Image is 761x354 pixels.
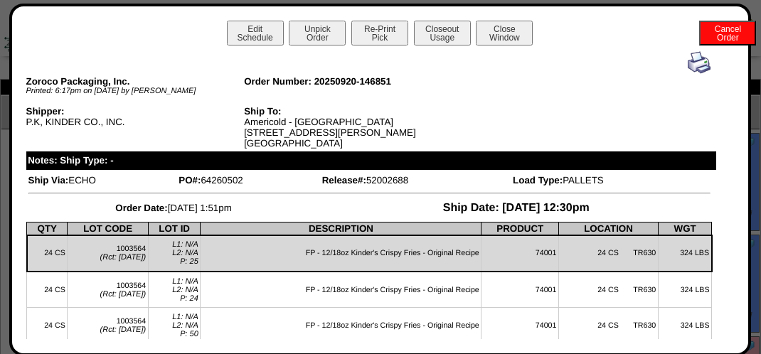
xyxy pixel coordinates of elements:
[26,106,245,138] div: P.K, KINDER CO., INC.
[699,21,756,45] button: CancelOrder
[481,308,559,343] td: 74001
[100,326,147,334] span: (Rct: [DATE])
[148,222,201,235] th: LOT ID
[68,308,148,343] td: 1003564
[227,21,284,45] button: EditSchedule
[28,175,69,186] span: Ship Via:
[513,175,563,186] span: Load Type:
[28,174,177,186] td: ECHO
[321,174,511,186] td: 52002688
[68,235,148,272] td: 1003564
[244,106,462,149] div: Americold - [GEOGRAPHIC_DATA] [STREET_ADDRESS][PERSON_NAME] [GEOGRAPHIC_DATA]
[172,240,198,266] span: L1: N/A L2: N/A P: 25
[474,32,534,43] a: CloseWindow
[414,21,471,45] button: CloseoutUsage
[481,222,559,235] th: PRODUCT
[27,308,68,343] td: 24 CS
[100,290,147,299] span: (Rct: [DATE])
[201,222,481,235] th: DESCRIPTION
[26,76,245,87] div: Zoroco Packaging, Inc.
[27,235,68,272] td: 24 CS
[559,308,659,343] td: 24 CS TR630
[27,272,68,308] td: 24 CS
[559,235,659,272] td: 24 CS TR630
[688,51,711,74] img: print.gif
[115,203,167,213] span: Order Date:
[100,253,147,262] span: (Rct: [DATE])
[201,272,481,308] td: FP - 12/18oz Kinder's Crispy Fries - Original Recipe
[481,235,559,272] td: 74001
[172,313,198,338] span: L1: N/A L2: N/A P: 50
[476,21,533,45] button: CloseWindow
[351,21,408,45] button: Re-PrintPick
[68,272,148,308] td: 1003564
[244,106,462,117] div: Ship To:
[179,175,201,186] span: PO#:
[26,106,245,117] div: Shipper:
[658,235,711,272] td: 324 LBS
[178,174,319,186] td: 64260502
[512,174,711,186] td: PALLETS
[26,87,245,95] div: Printed: 6:17pm on [DATE] by [PERSON_NAME]
[559,272,659,308] td: 24 CS TR630
[201,235,481,272] td: FP - 12/18oz Kinder's Crispy Fries - Original Recipe
[201,308,481,343] td: FP - 12/18oz Kinder's Crispy Fries - Original Recipe
[68,222,148,235] th: LOT CODE
[172,277,198,303] span: L1: N/A L2: N/A P: 24
[244,76,462,87] div: Order Number: 20250920-146851
[289,21,346,45] button: UnpickOrder
[443,202,590,214] span: Ship Date: [DATE] 12:30pm
[658,272,711,308] td: 324 LBS
[559,222,659,235] th: LOCATION
[658,308,711,343] td: 324 LBS
[658,222,711,235] th: WGT
[28,201,320,215] td: [DATE] 1:51pm
[322,175,366,186] span: Release#:
[26,151,717,170] div: Notes: Ship Type: -
[481,272,559,308] td: 74001
[27,222,68,235] th: QTY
